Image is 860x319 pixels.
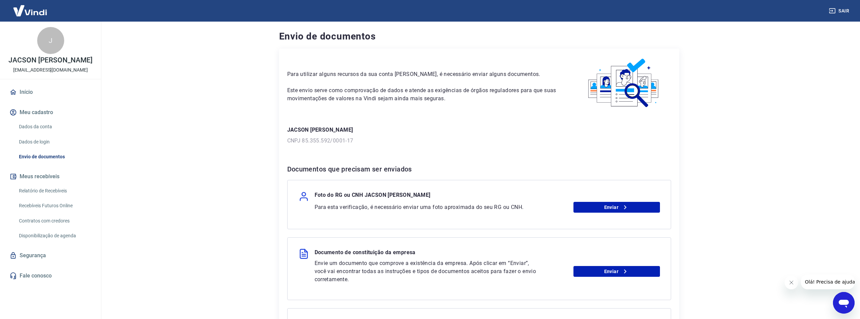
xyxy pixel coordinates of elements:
[8,85,93,100] a: Início
[801,274,855,289] iframe: Mensagem da empresa
[833,292,855,314] iframe: Botão para abrir a janela de mensagens
[37,27,64,54] div: J
[8,57,92,64] p: JACSON [PERSON_NAME]
[298,191,309,202] img: user.af206f65c40a7206969b71a29f56cfb7.svg
[279,30,679,43] h4: Envio de documentos
[315,259,539,284] p: Envie um documento que comprove a existência da empresa. Após clicar em “Enviar”, você vai encont...
[785,276,798,289] iframe: Fechar mensagem
[4,5,57,10] span: Olá! Precisa de ajuda?
[287,86,561,103] p: Este envio serve como comprovação de dados e atende as exigências de órgãos reguladores para que ...
[16,135,93,149] a: Dados de login
[8,0,52,21] img: Vindi
[287,126,671,134] p: JACSON [PERSON_NAME]
[315,203,539,211] p: Para esta verificação, é necessário enviar uma foto aproximada do seu RG ou CNH.
[828,5,852,17] button: Sair
[287,137,671,145] p: CNPJ 85.355.592/0001-17
[315,248,416,259] p: Documento de constituição da empresa
[8,105,93,120] button: Meu cadastro
[13,67,88,74] p: [EMAIL_ADDRESS][DOMAIN_NAME]
[573,266,660,277] a: Enviar
[8,268,93,283] a: Fale conosco
[287,70,561,78] p: Para utilizar alguns recursos da sua conta [PERSON_NAME], é necessário enviar alguns documentos.
[16,214,93,228] a: Contratos com credores
[16,229,93,243] a: Disponibilização de agenda
[298,248,309,259] img: file.3f2e98d22047474d3a157069828955b5.svg
[8,248,93,263] a: Segurança
[16,199,93,213] a: Recebíveis Futuros Online
[573,202,660,213] a: Enviar
[8,169,93,184] button: Meus recebíveis
[16,150,93,164] a: Envio de documentos
[16,184,93,198] a: Relatório de Recebíveis
[16,120,93,134] a: Dados da conta
[287,164,671,175] h6: Documentos que precisam ser enviados
[315,191,431,202] p: Foto do RG ou CNH JACSON [PERSON_NAME]
[577,57,671,110] img: waiting_documents.41d9841a9773e5fdf392cede4d13b617.svg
